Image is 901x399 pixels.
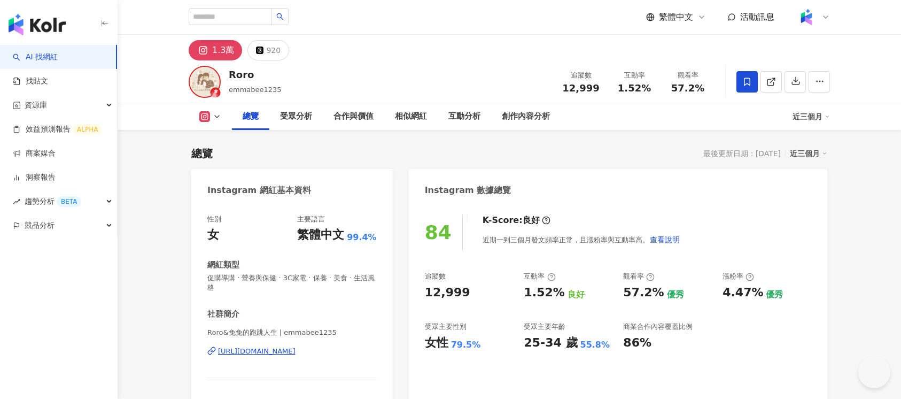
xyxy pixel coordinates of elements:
div: 女 [207,227,219,243]
img: KOL Avatar [189,66,221,98]
div: Instagram 數據總覽 [425,185,511,196]
div: 追蹤數 [561,70,601,81]
div: Roro [229,68,282,81]
div: 近三個月 [790,147,827,160]
div: 網紅類型 [207,259,239,271]
div: 商業合作內容覆蓋比例 [623,322,693,332]
button: 查看說明 [649,229,680,250]
div: 受眾主要年齡 [524,322,565,332]
div: [URL][DOMAIN_NAME] [218,347,296,356]
div: 920 [266,43,281,58]
div: 創作內容分析 [502,110,550,123]
div: 相似網紅 [395,110,427,123]
div: 觀看率 [623,272,655,281]
div: 84 [425,221,452,243]
span: search [276,13,284,20]
div: 4.47% [723,285,763,301]
div: BETA [57,196,81,207]
div: 良好 [568,289,585,301]
span: 1.52% [618,83,651,94]
div: 最後更新日期：[DATE] [703,149,781,158]
div: 55.8% [580,339,610,351]
div: K-Score : [483,214,550,226]
div: 女性 [425,335,448,351]
div: 互動分析 [448,110,480,123]
div: 漲粉率 [723,272,754,281]
img: logo [9,14,66,35]
div: 優秀 [667,289,684,301]
span: 57.2% [671,83,704,94]
iframe: Help Scout Beacon - Open [858,356,890,388]
div: 12,999 [425,285,470,301]
button: 920 [247,40,289,60]
div: 受眾主要性別 [425,322,467,332]
a: 效益預測報告ALPHA [13,124,102,135]
div: 79.5% [451,339,481,351]
div: 86% [623,335,651,351]
div: 觀看率 [667,70,708,81]
button: 1.3萬 [189,40,242,60]
div: 主要語言 [297,214,325,224]
span: rise [13,198,20,205]
span: 查看說明 [650,235,680,244]
div: 社群簡介 [207,309,239,320]
div: 受眾分析 [280,110,312,123]
div: 良好 [523,214,540,226]
div: 追蹤數 [425,272,446,281]
div: 總覽 [191,146,213,161]
div: 1.3萬 [212,43,234,58]
span: 12,999 [562,82,599,94]
span: 繁體中文 [659,11,693,23]
span: 99.4% [347,232,377,243]
img: Kolr%20app%20icon%20%281%29.png [796,7,817,27]
div: 性別 [207,214,221,224]
div: 互動率 [524,272,555,281]
a: 商案媒合 [13,148,56,159]
div: 合作與價值 [333,110,374,123]
div: 25-34 歲 [524,335,577,351]
a: searchAI 找網紅 [13,52,58,63]
div: Instagram 網紅基本資料 [207,185,311,196]
span: Roro&兔兔的跑跳人生 | emmabee1235 [207,328,377,337]
div: 近期一到三個月發文頻率正常，且漲粉率與互動率高。 [483,229,680,250]
div: 互動率 [614,70,655,81]
span: 活動訊息 [740,12,774,22]
div: 57.2% [623,285,664,301]
span: 資源庫 [25,93,47,117]
div: 優秀 [766,289,783,301]
span: 促購導購 · 營養與保健 · 3C家電 · 保養 · 美食 · 生活風格 [207,273,377,293]
span: 競品分析 [25,213,55,237]
span: emmabee1235 [229,86,282,94]
div: 繁體中文 [297,227,344,243]
div: 近三個月 [793,108,830,125]
a: 洞察報告 [13,172,56,183]
a: [URL][DOMAIN_NAME] [207,347,377,356]
div: 1.52% [524,285,564,301]
a: 找貼文 [13,76,48,87]
div: 總覽 [243,110,259,123]
span: 趨勢分析 [25,189,81,213]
